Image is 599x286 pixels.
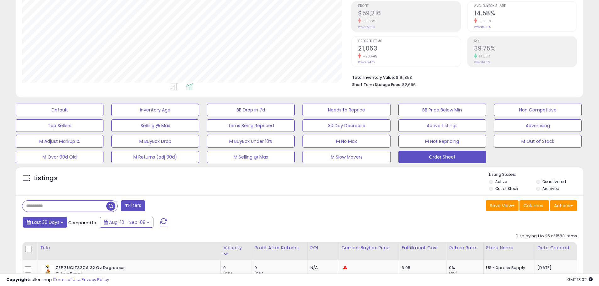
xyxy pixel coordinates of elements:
[474,40,577,43] span: ROI
[223,245,249,251] div: Velocity
[16,151,103,163] button: M Over 90d Old
[542,186,559,191] label: Archived
[254,265,307,271] div: 0
[341,245,397,251] div: Current Buybox Price
[54,277,80,283] a: Terms of Use
[402,245,444,251] div: Fulfillment Cost
[474,4,577,8] span: Avg. Buybox Share
[352,82,401,87] b: Short Term Storage Fees:
[302,104,390,116] button: Needs to Reprice
[494,135,582,148] button: M Out of Stock
[100,217,153,228] button: Aug-10 - Sep-08
[23,217,67,228] button: Last 30 Days
[121,200,145,211] button: Filters
[567,277,593,283] span: 2025-10-9 13:02 GMT
[494,104,582,116] button: Non Competitive
[56,265,132,278] b: ZEP ZUCIT32CA 32 Oz Degreaser Citrus Scent
[207,119,295,132] button: Items Being Repriced
[477,19,491,24] small: -8.30%
[16,119,103,132] button: Top Sellers
[207,135,295,148] button: M BuyBox Under 10%
[495,186,518,191] label: Out of Stock
[474,45,577,53] h2: 39.75%
[449,265,483,271] div: 0%
[302,135,390,148] button: M No Max
[537,265,563,271] div: [DATE]
[489,172,583,178] p: Listing States:
[32,219,59,225] span: Last 30 Days
[358,40,461,43] span: Ordered Items
[81,277,109,283] a: Privacy Policy
[361,19,375,24] small: -0.66%
[16,135,103,148] button: M Adjust Markup %
[352,75,395,80] b: Total Inventory Value:
[449,245,481,251] div: Return Rate
[111,104,199,116] button: Inventory Age
[474,10,577,18] h2: 14.58%
[254,245,305,251] div: Profit After Returns
[352,73,572,81] li: $191,353
[358,60,374,64] small: Prev: 26,475
[516,233,577,239] div: Displaying 1 to 25 of 1583 items
[358,10,461,18] h2: $59,216
[550,200,577,211] button: Actions
[474,25,491,29] small: Prev: 15.90%
[361,54,377,59] small: -20.44%
[207,151,295,163] button: M Selling @ Max
[358,45,461,53] h2: 21,063
[310,265,334,271] div: N/A
[495,179,507,184] label: Active
[68,220,97,226] span: Compared to:
[474,60,490,64] small: Prev: 34.61%
[398,119,486,132] button: Active Listings
[33,174,58,183] h5: Listings
[40,245,218,251] div: Title
[42,265,54,278] img: 41p3V3STqgL._SL40_.jpg
[402,82,416,88] span: $2,656
[109,219,146,225] span: Aug-10 - Sep-08
[486,200,519,211] button: Save View
[111,151,199,163] button: M Returns (adj 90d)
[477,54,490,59] small: 14.85%
[111,135,199,148] button: M BuyBox Drop
[486,245,532,251] div: Store Name
[6,277,109,283] div: seller snap | |
[111,119,199,132] button: Selling @ Max
[494,119,582,132] button: Advertising
[486,265,530,271] div: US - Xpress Supply
[398,135,486,148] button: M Not Repricing
[6,277,29,283] strong: Copyright
[519,200,549,211] button: Columns
[542,179,566,184] label: Deactivated
[310,245,336,251] div: ROI
[302,151,390,163] button: M Slow Movers
[398,151,486,163] button: Order Sheet
[402,265,441,271] div: 6.05
[537,245,574,251] div: Date Created
[358,4,461,8] span: Profit
[16,104,103,116] button: Default
[302,119,390,132] button: 30 Day Decrease
[358,25,375,29] small: Prev: $59,611
[524,202,543,209] span: Columns
[398,104,486,116] button: BB Price Below Min
[223,265,252,271] div: 0
[207,104,295,116] button: BB Drop in 7d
